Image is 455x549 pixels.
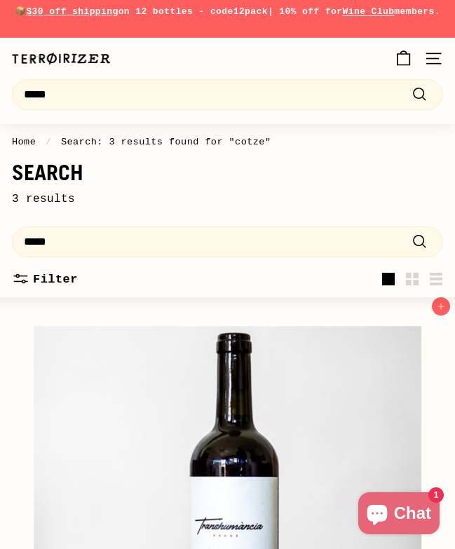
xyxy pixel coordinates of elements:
a: Home [12,137,36,147]
p: 3 results [12,191,443,209]
a: Cart [387,38,420,79]
a: Wine Club [343,6,395,17]
span: / [42,137,55,147]
nav: breadcrumbs [12,135,443,150]
button: Filter [12,262,78,297]
span: $30 off shipping [26,6,118,17]
span: Search: 3 results found for "cotze" [61,137,271,147]
p: 📦 on 12 bottles - code | 10% off for members. [12,5,443,20]
inbox-online-store-chat: Shopify online store chat [354,492,444,538]
h1: Search [12,161,443,184]
strong: 12pack [233,6,268,17]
